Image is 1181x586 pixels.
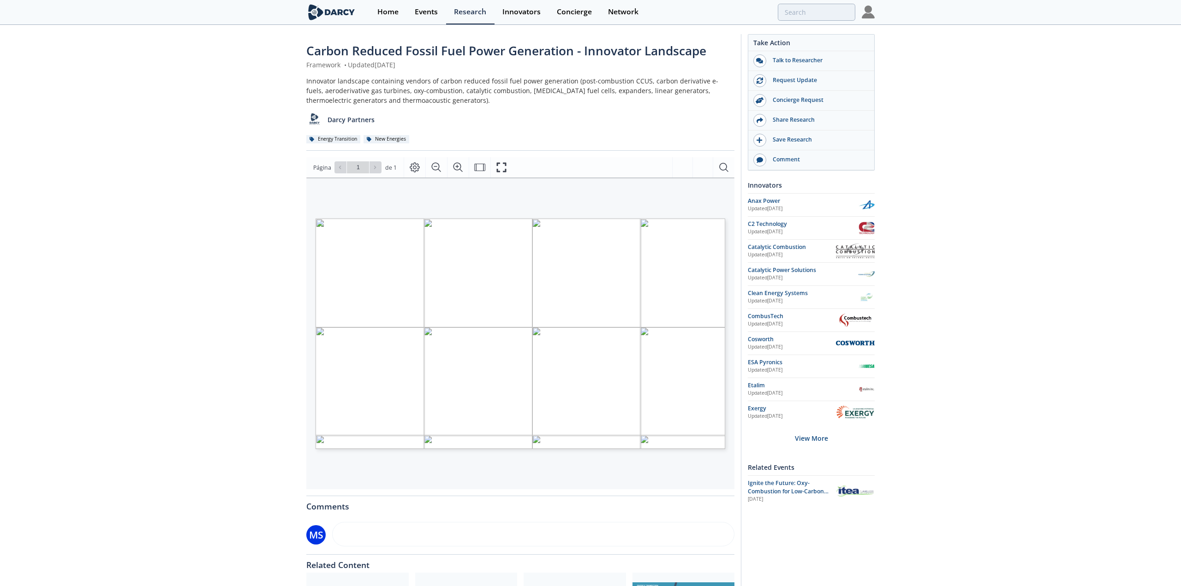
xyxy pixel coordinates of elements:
div: Innovators [502,8,541,16]
div: Catalytic Combustion [748,243,836,251]
div: Comments [306,496,734,511]
div: Save Research [766,136,870,144]
div: Updated [DATE] [748,228,859,236]
div: Request Update [766,76,870,84]
a: Catalytic Combustion Updated[DATE] Catalytic Combustion [748,243,875,259]
div: Updated [DATE] [748,274,859,282]
div: Home [377,8,399,16]
a: Ignite the Future: Oxy-Combustion for Low-Carbon Power [DATE] ITEA spa [748,479,875,503]
div: Clean Energy Systems [748,289,859,297]
a: ESA Pyronics Updated[DATE] ESA Pyronics [748,358,875,374]
a: C2 Technology Updated[DATE] C2 Technology [748,220,875,236]
img: Profile [862,6,875,18]
a: Cosworth Updated[DATE] Cosworth [748,335,875,351]
img: C2 Technology [859,220,875,236]
input: Advanced Search [778,4,855,21]
img: Catalytic Combustion [836,243,875,258]
div: Etalim [748,381,859,390]
div: Energy Transition [306,135,360,143]
span: Carbon Reduced Fossil Fuel Power Generation - Innovator Landscape [306,42,706,59]
img: Cosworth [836,341,875,345]
img: Etalim [859,381,875,397]
div: Events [415,8,438,16]
a: Catalytic Power Solutions Updated[DATE] Catalytic Power Solutions [748,266,875,282]
div: Updated [DATE] [748,297,859,305]
div: Innovator landscape containing vendors of carbon reduced fossil fuel power generation (post-combu... [306,76,734,105]
div: View More [748,424,875,453]
div: Concierge [557,8,592,16]
div: Related Events [748,459,875,475]
img: CombusTech [836,312,875,328]
div: Catalytic Power Solutions [748,266,859,274]
div: Research [454,8,486,16]
img: Exergy [836,405,875,419]
div: Cosworth [748,335,836,343]
a: Etalim Updated[DATE] Etalim [748,381,875,397]
img: Catalytic Power Solutions [859,266,875,282]
div: Updated [DATE] [748,367,859,374]
div: Updated [DATE] [748,413,836,420]
span: • [342,60,348,69]
div: Exergy [748,404,836,413]
img: ESA Pyronics [859,358,875,374]
div: Updated [DATE] [748,320,836,328]
div: Updated [DATE] [748,343,836,351]
div: MS [306,525,326,545]
div: Concierge Request [766,96,870,104]
img: Anax Power [859,197,875,213]
div: [DATE] [748,496,829,503]
img: Clean Energy Systems [859,289,875,305]
div: CombusTech [748,312,836,320]
div: Framework Updated [DATE] [306,60,734,70]
a: Anax Power Updated[DATE] Anax Power [748,197,875,213]
div: Updated [DATE] [748,205,859,213]
div: Innovators [748,177,875,193]
div: Talk to Researcher [766,56,870,65]
div: New Energies [364,135,409,143]
div: Network [608,8,638,16]
div: Anax Power [748,197,859,205]
div: Updated [DATE] [748,251,836,259]
img: ITEA spa [836,484,875,497]
img: logo-wide.svg [306,4,357,20]
div: C2 Technology [748,220,859,228]
div: Comment [766,155,870,164]
div: Updated [DATE] [748,390,859,397]
div: Share Research [766,116,870,124]
div: ESA Pyronics [748,358,859,367]
p: Darcy Partners [328,115,375,124]
a: CombusTech Updated[DATE] CombusTech [748,312,875,328]
iframe: chat widget [1142,549,1172,577]
span: Ignite the Future: Oxy-Combustion for Low-Carbon Power [748,479,829,504]
a: Exergy Updated[DATE] Exergy [748,404,875,420]
div: Take Action [748,38,874,51]
div: Related Content [306,555,734,569]
a: Clean Energy Systems Updated[DATE] Clean Energy Systems [748,289,875,305]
